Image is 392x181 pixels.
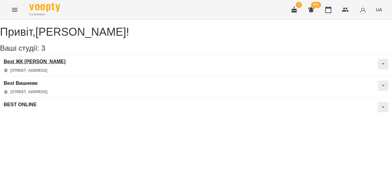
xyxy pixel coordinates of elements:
[4,102,37,107] a: BEST ONLINE
[41,44,45,52] span: 3
[376,6,382,13] span: UA
[359,5,367,14] img: avatar_s.png
[4,81,47,86] a: Best Вишневе
[7,2,22,17] button: Menu
[10,68,47,73] p: [STREET_ADDRESS]
[10,89,47,95] p: [STREET_ADDRESS]
[29,13,60,16] span: For Business
[373,4,385,15] button: UA
[29,3,60,12] img: Voopty Logo
[296,2,302,8] span: 1
[4,59,66,64] a: Best ЖК [PERSON_NAME]
[311,2,321,8] span: 99+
